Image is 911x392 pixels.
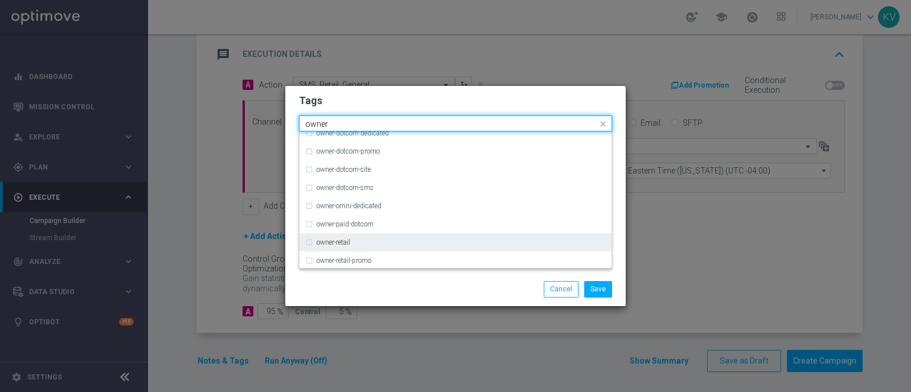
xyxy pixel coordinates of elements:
label: owner-dotcom-promo [317,148,380,155]
label: owner-dotcom-site [317,166,371,173]
div: owner-dotcom-sms [305,179,606,197]
label: owner-dotcom-sms [317,184,374,191]
div: owner-retail [305,233,606,251]
ng-select: Live, sms [299,115,612,131]
div: owner-paid-dotcom [305,215,606,233]
div: owner-omni-dedicated [305,197,606,215]
div: owner-dotcom-dedicated [305,124,606,142]
label: owner-retail [317,239,350,246]
button: Cancel [544,281,578,297]
label: owner-retail-promo [317,257,371,264]
label: owner-dotcom-dedicated [317,130,389,137]
ng-dropdown-panel: Options list [299,131,612,269]
div: owner-dotcom-promo [305,142,606,160]
div: owner-retail-promo [305,251,606,270]
button: Save [584,281,612,297]
div: owner-dotcom-site [305,160,606,179]
label: owner-omni-dedicated [317,203,381,209]
h2: Tags [299,94,612,108]
label: owner-paid-dotcom [317,221,374,228]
